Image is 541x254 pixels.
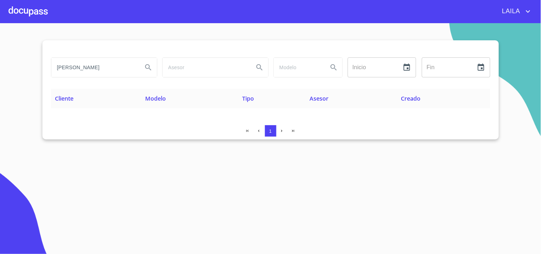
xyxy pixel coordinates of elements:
[145,95,166,102] span: Modelo
[140,59,157,76] button: Search
[401,95,420,102] span: Creado
[497,6,532,17] button: account of current user
[51,58,137,77] input: search
[251,59,268,76] button: Search
[55,95,74,102] span: Cliente
[274,58,322,77] input: search
[163,58,248,77] input: search
[310,95,328,102] span: Asesor
[497,6,524,17] span: LAILA
[242,95,254,102] span: Tipo
[325,59,342,76] button: Search
[269,128,272,134] span: 1
[265,125,276,137] button: 1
